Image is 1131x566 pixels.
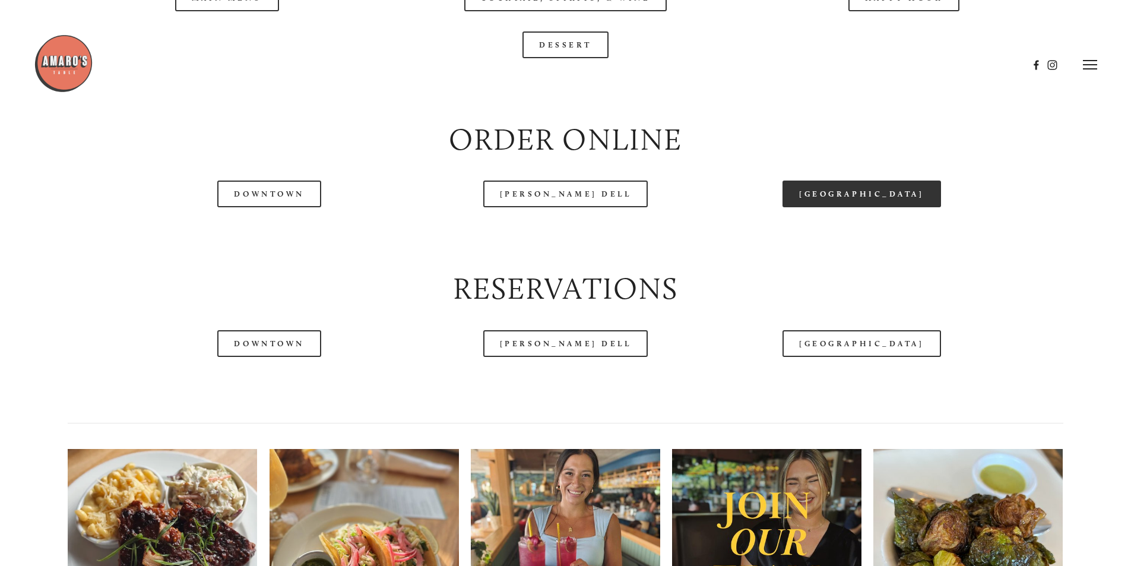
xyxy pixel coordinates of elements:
h2: Reservations [68,268,1063,310]
a: [PERSON_NAME] Dell [483,181,648,207]
a: Downtown [217,181,321,207]
a: Downtown [217,330,321,357]
img: Amaro's Table [34,34,93,93]
a: [PERSON_NAME] Dell [483,330,648,357]
h2: Order Online [68,119,1063,161]
a: [GEOGRAPHIC_DATA] [782,181,940,207]
a: [GEOGRAPHIC_DATA] [782,330,940,357]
